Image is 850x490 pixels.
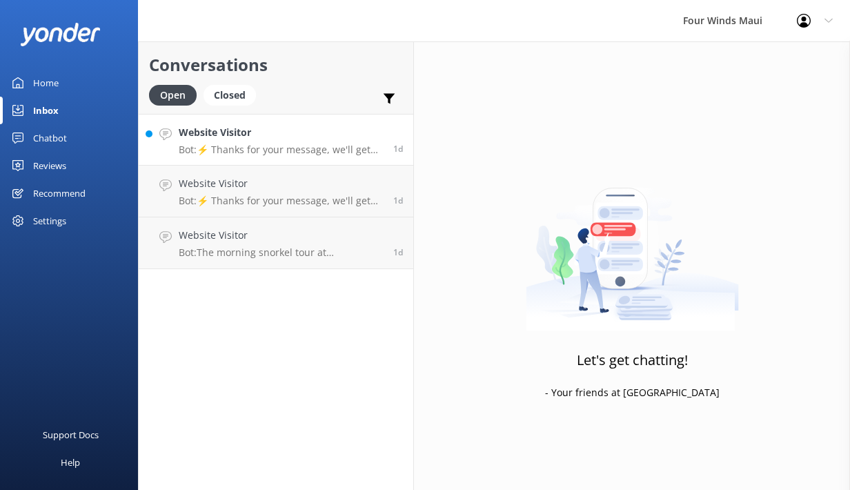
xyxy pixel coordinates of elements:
img: artwork of a man stealing a conversation from at giant smartphone [526,159,739,331]
h4: Website Visitor [179,228,383,243]
div: Chatbot [33,124,67,152]
a: Website VisitorBot:⚡ Thanks for your message, we'll get back to you as soon as we can. Feel free ... [139,166,413,217]
p: Bot: ⚡ Thanks for your message, we'll get back to you as soon as we can. Feel free to also call a... [179,144,383,156]
span: 03:28pm 17-Aug-2025 (UTC -10:00) Pacific/Honolulu [393,143,403,155]
img: yonder-white-logo.png [21,23,100,46]
p: Bot: The morning snorkel tour at [GEOGRAPHIC_DATA] typically includes about 1.5 hours of snorkeli... [179,246,383,259]
span: 09:48am 17-Aug-2025 (UTC -10:00) Pacific/Honolulu [393,195,403,206]
div: Home [33,69,59,97]
div: Settings [33,207,66,235]
div: Inbox [33,97,59,124]
a: Open [149,87,204,102]
p: - Your friends at [GEOGRAPHIC_DATA] [545,385,720,400]
div: Recommend [33,179,86,207]
a: Website VisitorBot:⚡ Thanks for your message, we'll get back to you as soon as we can. Feel free ... [139,114,413,166]
p: Bot: ⚡ Thanks for your message, we'll get back to you as soon as we can. Feel free to also call a... [179,195,383,207]
h2: Conversations [149,52,403,78]
span: 09:16am 17-Aug-2025 (UTC -10:00) Pacific/Honolulu [393,246,403,258]
a: Website VisitorBot:The morning snorkel tour at [GEOGRAPHIC_DATA] typically includes about 1.5 hou... [139,217,413,269]
div: Closed [204,85,256,106]
h4: Website Visitor [179,125,383,140]
div: Help [61,449,80,476]
h3: Let's get chatting! [577,349,688,371]
div: Support Docs [43,421,99,449]
a: Closed [204,87,263,102]
div: Open [149,85,197,106]
h4: Website Visitor [179,176,383,191]
div: Reviews [33,152,66,179]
